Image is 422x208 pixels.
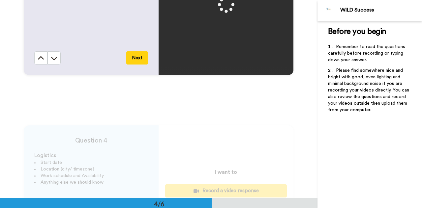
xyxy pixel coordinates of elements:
[328,68,410,112] span: Please find somewhere nice and bright with good, even lighting and minimal background noise if yo...
[34,153,56,158] span: Logistics
[321,3,337,18] img: Profile Image
[328,28,386,36] span: Before you begin
[170,187,282,194] div: Record a video response
[328,44,407,62] span: Remember to read the questions carefully before recording or typing down your answer.
[41,180,104,185] span: Anything else we should know
[41,160,62,165] span: Start date
[41,167,94,171] span: Location (city/ timezone)
[34,136,148,145] h4: Question 4
[340,7,422,13] div: WILD Success
[215,168,237,176] p: I want to
[165,184,287,197] button: Record a video response
[41,173,104,178] span: Work schedule and Availability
